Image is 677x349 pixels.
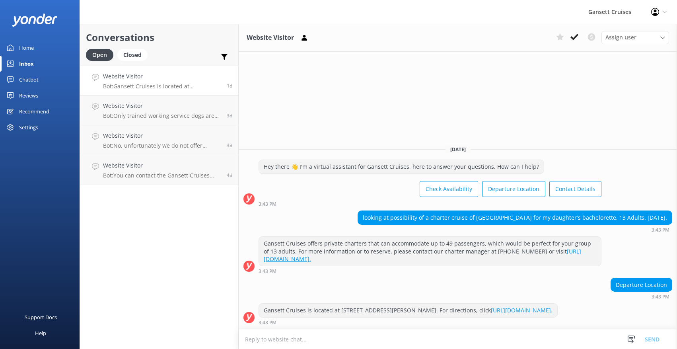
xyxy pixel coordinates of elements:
[358,227,672,232] div: Oct 02 2025 03:43pm (UTC -04:00) America/New_York
[652,294,669,299] strong: 3:43 PM
[80,155,238,185] a: Website VisitorBot:You can contact the Gansett Cruises team at 401.619.1300, or by emailing [EMAI...
[12,14,58,27] img: yonder-white-logo.png
[35,325,46,341] div: Help
[86,30,232,45] h2: Conversations
[19,103,49,119] div: Recommend
[80,96,238,125] a: Website VisitorBot:Only trained working service dogs are allowed—no pets, please. Be sure to call...
[259,202,276,207] strong: 3:43 PM
[227,112,232,119] span: Sep 30 2025 08:28pm (UTC -04:00) America/New_York
[19,72,39,88] div: Chatbot
[259,201,601,207] div: Oct 02 2025 03:43pm (UTC -04:00) America/New_York
[259,160,544,174] div: Hey there 👋 I'm a virtual assistant for Gansett Cruises, here to answer your questions. How can I...
[103,161,221,170] h4: Website Visitor
[103,112,221,119] p: Bot: Only trained working service dogs are allowed—no pets, please. Be sure to call ahead to rese...
[605,33,636,42] span: Assign user
[103,72,221,81] h4: Website Visitor
[259,320,558,325] div: Oct 02 2025 03:43pm (UTC -04:00) America/New_York
[227,142,232,149] span: Sep 30 2025 07:51pm (UTC -04:00) America/New_York
[358,211,672,224] div: looking at possibility of a charter cruise of [GEOGRAPHIC_DATA] for my daughter's bachelorette, 1...
[19,40,34,56] div: Home
[491,306,552,314] a: [URL][DOMAIN_NAME].
[259,269,276,274] strong: 3:43 PM
[247,33,294,43] h3: Website Visitor
[420,181,478,197] button: Check Availability
[601,31,669,44] div: Assign User
[259,320,276,325] strong: 3:43 PM
[103,101,221,110] h4: Website Visitor
[80,66,238,96] a: Website VisitorBot:Gansett Cruises is located at [STREET_ADDRESS][PERSON_NAME]. For directions, c...
[259,268,601,274] div: Oct 02 2025 03:43pm (UTC -04:00) America/New_York
[19,88,38,103] div: Reviews
[19,119,38,135] div: Settings
[80,125,238,155] a: Website VisitorBot:No, unfortunately we do not offer dinner cruises at this time.3d
[117,49,148,61] div: Closed
[103,83,221,90] p: Bot: Gansett Cruises is located at [STREET_ADDRESS][PERSON_NAME]. For directions, click [URL][DOM...
[445,146,471,153] span: [DATE]
[264,248,581,263] a: [URL][DOMAIN_NAME].
[86,49,113,61] div: Open
[19,56,34,72] div: Inbox
[117,50,152,59] a: Closed
[259,237,601,266] div: Gansett Cruises offers private charters that can accommodate up to 49 passengers, which would be ...
[86,50,117,59] a: Open
[25,309,57,325] div: Support Docs
[259,304,557,317] div: Gansett Cruises is located at [STREET_ADDRESS][PERSON_NAME]. For directions, click
[227,82,232,89] span: Oct 02 2025 03:43pm (UTC -04:00) America/New_York
[611,278,672,292] div: Departure Location
[652,228,669,232] strong: 3:43 PM
[103,131,221,140] h4: Website Visitor
[611,294,672,299] div: Oct 02 2025 03:43pm (UTC -04:00) America/New_York
[103,172,221,179] p: Bot: You can contact the Gansett Cruises team at 401.619.1300, or by emailing [EMAIL_ADDRESS][DOM...
[549,181,601,197] button: Contact Details
[482,181,545,197] button: Departure Location
[103,142,221,149] p: Bot: No, unfortunately we do not offer dinner cruises at this time.
[227,172,232,179] span: Sep 30 2025 11:07am (UTC -04:00) America/New_York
